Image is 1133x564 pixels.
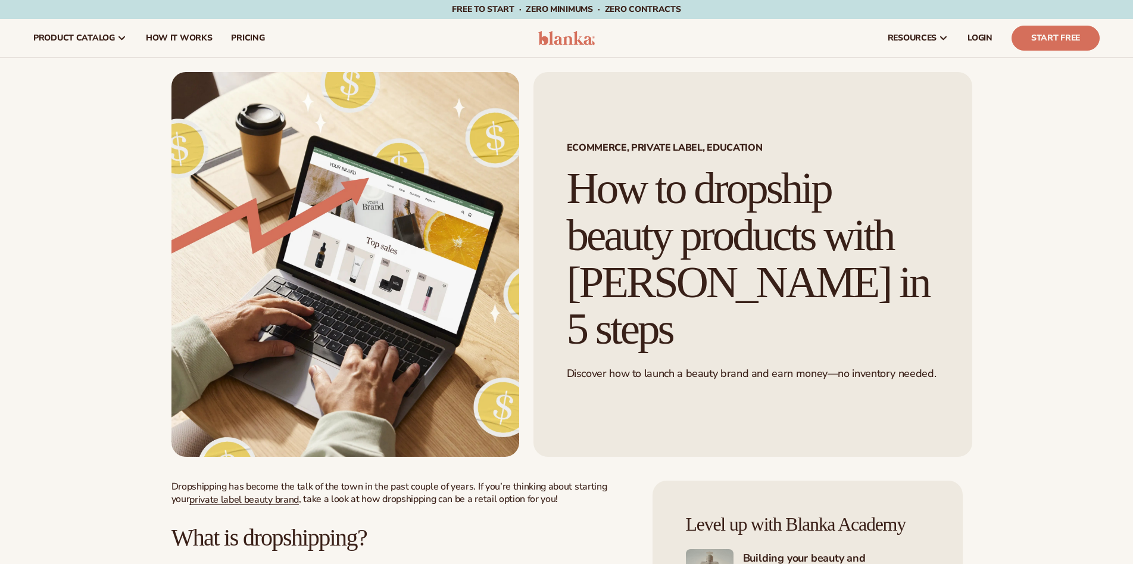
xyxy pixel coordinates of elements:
[189,493,299,506] a: private label beauty brand
[136,19,222,57] a: How It Works
[686,514,929,535] h4: Level up with Blanka Academy
[538,31,595,45] img: logo
[221,19,274,57] a: pricing
[33,33,115,43] span: product catalog
[1012,26,1100,51] a: Start Free
[958,19,1002,57] a: LOGIN
[171,72,519,457] img: Growing money with ecommerce
[171,525,629,551] h2: What is dropshipping?
[567,143,939,152] span: Ecommerce, Private Label, EDUCATION
[146,33,213,43] span: How It Works
[231,33,264,43] span: pricing
[567,367,939,381] p: Discover how to launch a beauty brand and earn money—no inventory needed.
[171,481,629,506] p: Dropshipping has become the talk of the town in the past couple of years. If you’re thinking abou...
[888,33,937,43] span: resources
[878,19,958,57] a: resources
[452,4,681,15] span: Free to start · ZERO minimums · ZERO contracts
[967,33,992,43] span: LOGIN
[24,19,136,57] a: product catalog
[567,165,939,353] h1: How to dropship beauty products with [PERSON_NAME] in 5 steps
